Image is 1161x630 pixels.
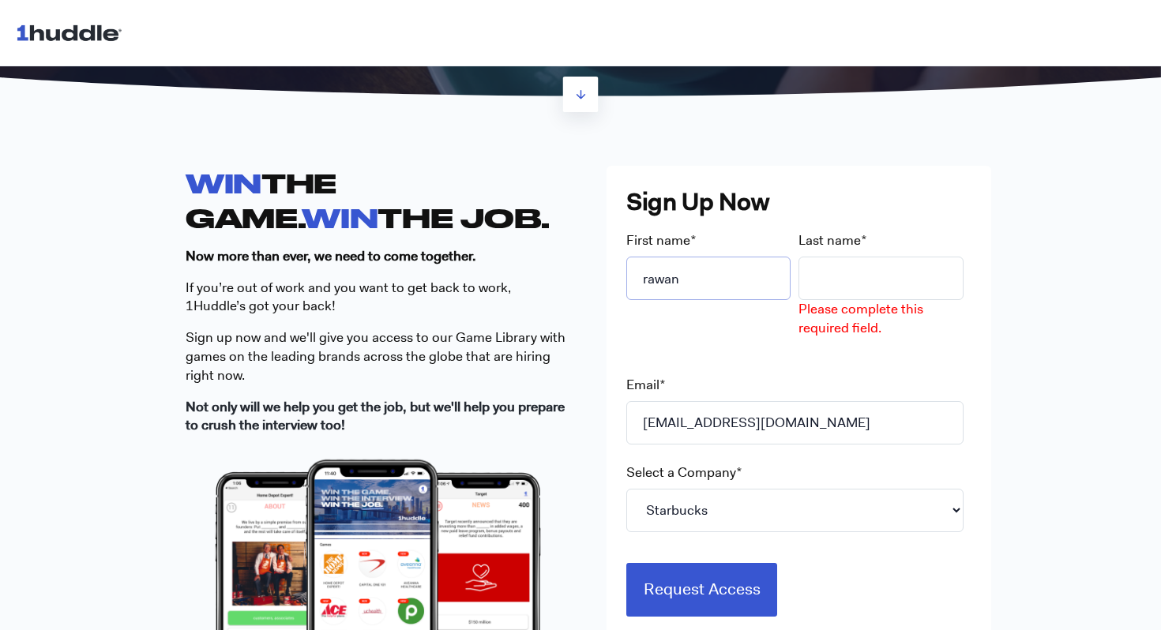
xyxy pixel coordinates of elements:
span: Last name [798,231,861,249]
p: S [186,328,570,384]
label: Please complete this required field. [798,300,964,338]
span: First name [626,231,690,249]
span: WIN [302,202,378,233]
span: Email [626,376,659,393]
span: If you’re out of work and you want to get back to work, 1Huddle’s got your back! [186,279,511,315]
img: 1huddle [16,17,129,47]
span: Select a Company [626,463,736,481]
span: WIN [186,167,261,198]
strong: Not only will we help you get the job, but we'll help you prepare to crush the interview too! [186,398,565,434]
input: Request Access [626,563,778,617]
span: ign up now and we'll give you access to our Game Library with games on the leading brands across ... [186,328,565,384]
h3: Sign Up Now [626,186,971,219]
strong: Now more than ever, we need to come together. [186,247,476,264]
strong: THE GAME. THE JOB. [186,167,550,232]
